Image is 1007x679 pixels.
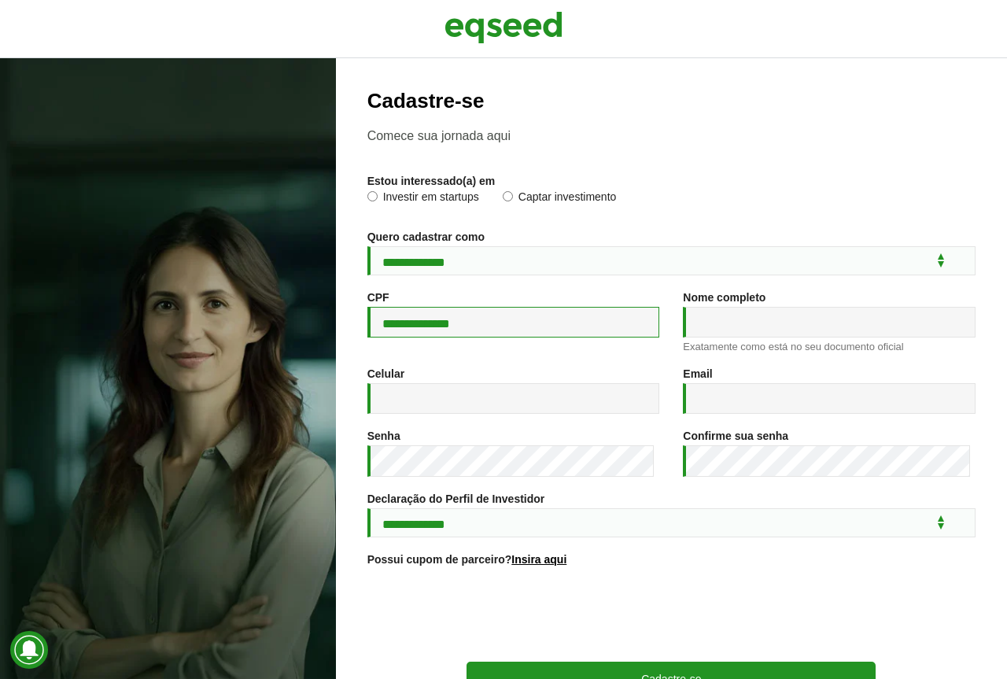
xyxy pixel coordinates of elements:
[367,554,567,565] label: Possui cupom de parceiro?
[683,368,712,379] label: Email
[503,191,617,207] label: Captar investimento
[683,430,788,441] label: Confirme sua senha
[367,90,976,113] h2: Cadastre-se
[367,128,976,143] p: Comece sua jornada aqui
[551,585,791,646] iframe: reCAPTCHA
[367,175,496,186] label: Estou interessado(a) em
[367,231,485,242] label: Quero cadastrar como
[367,493,545,504] label: Declaração do Perfil de Investidor
[444,8,563,47] img: EqSeed Logo
[367,368,404,379] label: Celular
[683,341,976,352] div: Exatamente como está no seu documento oficial
[367,191,378,201] input: Investir em startups
[367,430,400,441] label: Senha
[367,191,479,207] label: Investir em startups
[511,554,566,565] a: Insira aqui
[683,292,765,303] label: Nome completo
[503,191,513,201] input: Captar investimento
[367,292,389,303] label: CPF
